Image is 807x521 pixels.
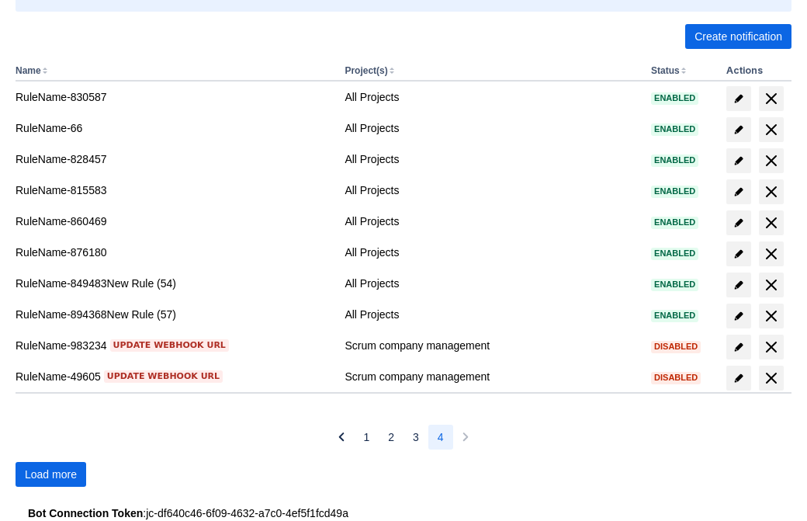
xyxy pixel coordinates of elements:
[453,425,478,450] button: Next
[733,341,745,353] span: edit
[345,65,387,76] button: Project(s)
[651,125,698,134] span: Enabled
[345,245,639,260] div: All Projects
[651,156,698,165] span: Enabled
[25,462,77,487] span: Load more
[651,65,680,76] button: Status
[762,214,781,232] span: delete
[16,338,332,353] div: RuleName-983234
[345,276,639,291] div: All Projects
[685,24,791,49] button: Create notification
[762,182,781,201] span: delete
[16,276,332,291] div: RuleName-849483New Rule (54)
[651,373,701,382] span: Disabled
[720,61,791,82] th: Actions
[354,425,379,450] button: Page 1
[16,89,332,105] div: RuleName-830587
[16,369,332,384] div: RuleName-49605
[762,276,781,294] span: delete
[329,425,477,450] nav: Pagination
[651,342,701,351] span: Disabled
[329,425,354,450] button: Previous
[345,89,639,105] div: All Projects
[16,120,332,136] div: RuleName-66
[16,462,86,487] button: Load more
[388,425,394,450] span: 2
[733,248,745,260] span: edit
[733,155,745,167] span: edit
[28,507,143,519] strong: Bot Connection Token
[762,245,781,263] span: delete
[733,123,745,136] span: edit
[762,120,781,139] span: delete
[733,310,745,322] span: edit
[403,425,428,450] button: Page 3
[651,311,698,320] span: Enabled
[762,338,781,356] span: delete
[733,92,745,105] span: edit
[363,425,369,450] span: 1
[16,214,332,229] div: RuleName-860469
[16,182,332,198] div: RuleName-815583
[651,280,698,289] span: Enabled
[762,151,781,170] span: delete
[345,307,639,322] div: All Projects
[28,505,779,521] div: : jc-df640c46-6f09-4632-a7c0-4ef5f1fcd49a
[651,94,698,102] span: Enabled
[345,214,639,229] div: All Projects
[16,65,41,76] button: Name
[113,339,226,352] span: Update webhook URL
[428,425,453,450] button: Page 4
[345,369,639,384] div: Scrum company management
[651,187,698,196] span: Enabled
[694,24,782,49] span: Create notification
[345,182,639,198] div: All Projects
[345,338,639,353] div: Scrum company management
[16,151,332,167] div: RuleName-828457
[379,425,403,450] button: Page 2
[733,186,745,198] span: edit
[16,307,332,322] div: RuleName-894368New Rule (57)
[413,425,419,450] span: 3
[762,307,781,325] span: delete
[16,245,332,260] div: RuleName-876180
[345,120,639,136] div: All Projects
[651,218,698,227] span: Enabled
[762,369,781,387] span: delete
[762,89,781,108] span: delete
[733,279,745,291] span: edit
[438,425,444,450] span: 4
[651,249,698,258] span: Enabled
[733,372,745,384] span: edit
[107,370,220,383] span: Update webhook URL
[345,151,639,167] div: All Projects
[733,217,745,229] span: edit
